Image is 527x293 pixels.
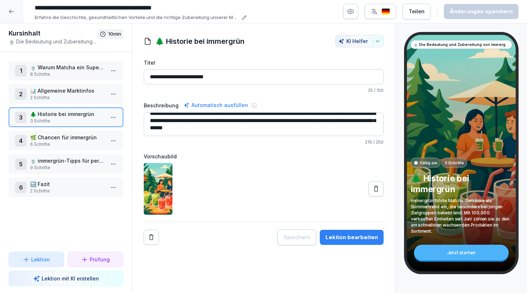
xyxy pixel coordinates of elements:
[42,275,99,282] p: Lektion mit KI erstellen
[368,88,373,93] span: 25
[30,87,105,94] p: 📊 Allgemeine Marktinfos
[413,42,509,47] p: 🍵 Die Bedeutung und Zubereitung von immergrün Matchas
[68,252,123,267] button: Prüfung
[108,31,121,38] p: 10 min
[30,164,105,171] p: 9 Schritte
[277,229,316,245] button: Speichern
[9,107,123,127] div: 3🌲 Historie bei immergrün3 Schritte
[420,160,437,166] p: Fällig am
[9,38,98,45] p: 🍵 Die Bedeutung und Zubereitung von immergrün Matchas
[9,154,123,174] div: 5🍵 immergrün-Tipps für perfekte Schichten beim Matcha Latte9 Schritte
[30,110,105,118] p: 🌲 Historie bei immergrün
[182,101,250,110] div: Automatisch ausfüllen
[365,139,372,145] span: 216
[30,94,105,101] p: 2 Schritte
[444,4,518,19] button: Änderungen speichern
[155,36,244,47] h1: 🌲 Historie bei immergrün
[320,230,384,245] button: Lektion bearbeiten
[30,64,105,71] p: 🍵 Warum Matcha ein Superfood ist
[284,233,310,241] div: Speichern
[450,8,513,15] div: Änderungen speichern
[335,35,384,47] button: KI Helfer
[9,29,98,38] h1: Kursinhalt
[144,59,384,66] label: Titel
[444,160,464,166] p: 3 Schritte
[30,141,105,148] p: 6 Schritte
[15,182,27,193] div: 6
[9,271,123,286] button: Lektion mit KI erstellen
[30,188,105,194] p: 2 Schritte
[326,233,378,241] div: Lektion bearbeiten
[9,61,123,80] div: 1🍵 Warum Matcha ein Superfood ist8 Schritte
[403,4,431,19] button: Teilen
[144,102,179,109] label: Beschreibung
[30,157,105,164] p: 🍵 immergrün-Tipps für perfekte Schichten beim Matcha Latte
[15,88,27,100] div: 2
[144,87,384,94] p: / 150
[9,84,123,104] div: 2📊 Allgemeine Marktinfos2 Schritte
[15,135,27,146] div: 4
[30,71,105,78] p: 8 Schritte
[30,134,105,141] p: 🌿 Chancen für immergrün
[31,256,50,263] p: Lektion
[90,256,110,263] p: Prüfung
[9,177,123,197] div: 6🔚 Fazit2 Schritte
[9,252,64,267] button: Lektion
[338,38,380,44] div: KI Helfer
[409,8,424,15] div: Teilen
[15,158,27,170] div: 5
[15,112,27,123] div: 3
[144,163,172,215] img: s3ffxb7b1omweng0kwou9bw5.png
[381,8,390,15] img: de.svg
[30,180,105,188] p: 🔚 Fazit
[35,14,239,21] p: Erfahre die Geschichte, gesundheitlichen Vorteile und die richtige Zubereitung unserer Matcha-Get...
[410,173,512,194] p: 🌲 Historie bei immergrün
[15,65,27,76] div: 1
[144,230,159,245] button: Remove
[144,139,384,145] p: / 250
[144,153,384,160] label: Vorschaubild
[410,197,512,234] p: immergrün führte Matcha-Getränke als Sommertrend ein, die besonders bei jungen Zielgruppen belieb...
[414,245,508,260] div: Jetzt starten
[9,131,123,150] div: 4🌿 Chancen für immergrün6 Schritte
[30,118,105,124] p: 3 Schritte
